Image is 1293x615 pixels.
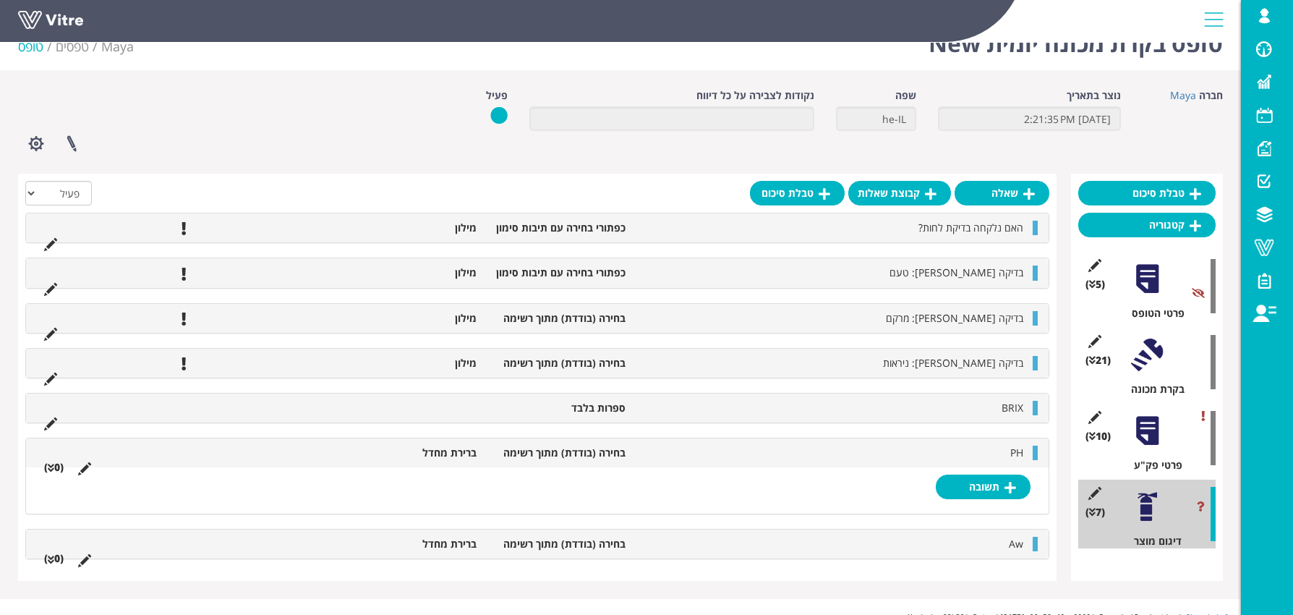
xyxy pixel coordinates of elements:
[1089,382,1216,396] div: בקרת מכונה
[1078,213,1216,237] a: קטגוריה
[1085,353,1111,368] span: (21 )
[1010,446,1023,459] span: PH
[889,266,1023,279] span: בדיקה [PERSON_NAME]: טעם
[484,446,633,460] li: בחירה (בודדת) מתוך רשימה
[955,181,1049,205] a: שאלה
[886,311,1023,325] span: בדיקה [PERSON_NAME]: מרקם
[696,88,814,103] label: נקודות לצבירה על כל דיווח
[484,401,633,415] li: ספרות בלבד
[918,221,1023,234] span: האם נלקחה בדיקת לחות?
[1002,401,1023,415] span: BRIX
[1085,277,1105,292] span: (5 )
[335,221,484,235] li: מילון
[1170,88,1196,102] a: Maya
[1085,429,1111,444] span: (10 )
[895,88,916,103] label: שפה
[490,106,508,124] img: yes
[56,38,89,55] a: טפסים
[1089,306,1216,321] div: פרטי הטופס
[936,475,1030,499] a: תשובה
[37,551,71,566] li: (0 )
[484,356,633,370] li: בחירה (בודדת) מתוך רשימה
[1089,534,1216,548] div: דיגום מוצר
[1085,505,1105,519] span: (7 )
[335,537,484,551] li: ברירת מחדל
[335,311,484,326] li: מילון
[486,88,508,103] label: פעיל
[750,181,845,205] a: טבלת סיכום
[1199,88,1223,103] label: חברה
[335,266,484,280] li: מילון
[1067,88,1121,103] label: נוצר בתאריך
[37,460,71,475] li: (0 )
[484,537,633,551] li: בחירה (בודדת) מתוך רשימה
[848,181,951,205] a: קבוצת שאלות
[484,266,633,280] li: כפתורי בחירה עם תיבות סימון
[335,446,484,460] li: ברירת מחדל
[1009,537,1023,551] span: Aw
[335,356,484,370] li: מילון
[1078,181,1216,205] a: טבלת סיכום
[18,38,56,56] li: טופס
[484,221,633,235] li: כפתורי בחירה עם תיבות סימון
[1089,458,1216,472] div: פרטי פק"ע
[101,38,134,55] a: Maya
[883,356,1023,370] span: בדיקה [PERSON_NAME]: ניראות
[484,311,633,326] li: בחירה (בודדת) מתוך רשימה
